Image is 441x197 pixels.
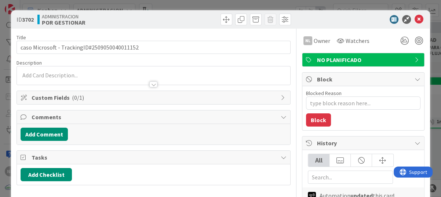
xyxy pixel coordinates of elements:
span: Owner [314,36,330,45]
b: 3702 [22,16,34,23]
span: ADMINISTRACION [42,14,85,19]
b: POR GESTIONAR [42,19,85,25]
span: Tasks [32,153,277,162]
span: History [317,139,411,147]
span: Description [17,59,42,66]
span: Block [317,75,411,84]
span: Custom Fields [32,93,277,102]
span: Comments [32,113,277,121]
span: NO PLANIFICADO [317,55,411,64]
button: Add Comment [21,128,68,141]
div: All [308,154,329,167]
input: Search... [308,171,393,184]
span: ID [17,15,34,24]
div: NL [303,36,312,45]
button: Add Checklist [21,168,72,181]
input: type card name here... [17,41,291,54]
span: Support [15,1,33,10]
span: ( 0/1 ) [72,94,84,101]
button: Block [306,113,331,127]
span: Watchers [346,36,369,45]
label: Blocked Reason [306,90,342,96]
label: Title [17,34,26,41]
